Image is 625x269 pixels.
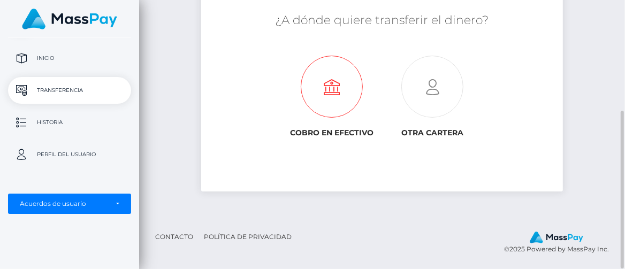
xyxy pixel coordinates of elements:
button: Acuerdos de usuario [8,194,131,214]
a: Inicio [8,45,131,72]
p: Transferencia [12,82,127,98]
a: Historia [8,109,131,136]
h6: Cobro en efectivo [289,128,374,137]
h6: Otra cartera [390,128,475,137]
a: Transferencia [8,77,131,104]
img: MassPay [530,232,583,243]
div: Acuerdos de usuario [20,199,108,208]
p: Historia [12,114,127,130]
a: Contacto [151,228,197,245]
a: Política de privacidad [200,228,296,245]
a: Perfil del usuario [8,141,131,168]
img: MassPay [22,9,117,29]
p: Perfil del usuario [12,147,127,163]
h5: ¿A dónde quiere transferir el dinero? [209,12,555,29]
div: © 2025 Powered by MassPay Inc. [504,231,617,255]
p: Inicio [12,50,127,66]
